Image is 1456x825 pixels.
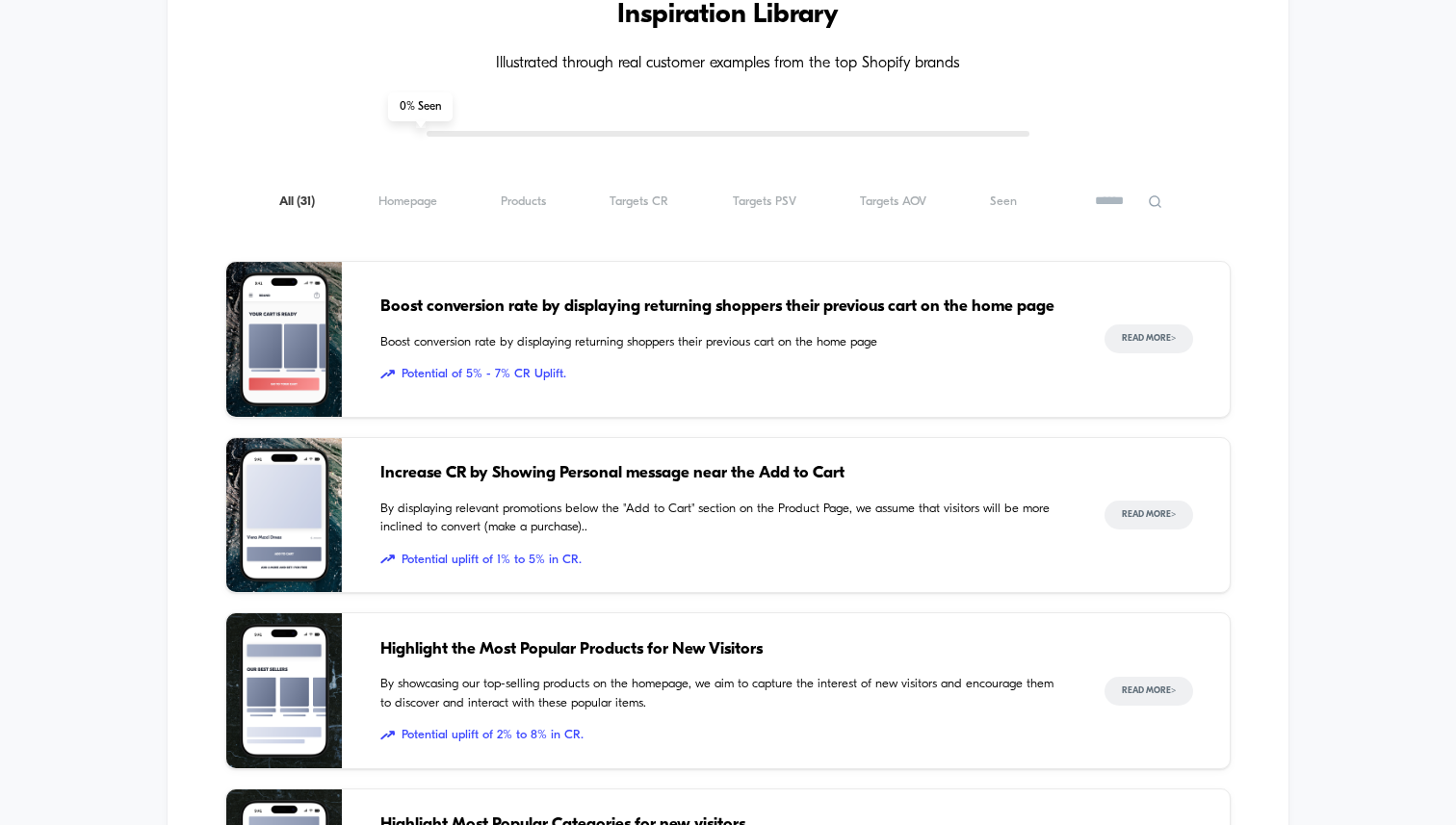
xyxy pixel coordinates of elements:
span: Targets CR [610,194,668,209]
div: Current time [468,382,512,403]
span: By displaying relevant promotions below the "Add to Cart" section on the Product Page, we assume ... [380,500,1066,537]
span: Homepage [378,194,437,209]
span: 0 % Seen [388,92,453,121]
h4: Illustrated through real customer examples from the top Shopify brands [225,55,1231,73]
span: ( 31 ) [297,195,315,208]
span: Boost conversion rate by displaying returning shoppers their previous cart on the home page [380,295,1066,320]
input: Volume [604,384,662,402]
input: Seek [14,351,732,370]
span: Boost conversion rate by displaying returning shoppers their previous cart on the home page [380,333,1066,352]
span: Targets AOV [860,194,926,209]
span: Potential of 5% - 7% CR Uplift. [380,365,1066,384]
span: Targets PSV [733,194,796,209]
img: By displaying relevant promotions below the "Add to Cart" section on the Product Page, we assume ... [226,438,342,593]
button: Play, NEW DEMO 2025-VEED.mp4 [10,377,40,408]
span: By showcasing our top-selling products on the homepage, we aim to capture the interest of new vis... [380,675,1066,712]
span: Highlight the Most Popular Products for New Visitors [380,637,1066,662]
button: Read More> [1105,324,1193,353]
img: Boost conversion rate by displaying returning shoppers their previous cart on the home page [226,262,342,417]
img: By showcasing our top-selling products on the homepage, we aim to capture the interest of new vis... [226,613,342,768]
div: Duration [515,382,566,403]
button: Read More> [1105,677,1193,706]
span: Potential uplift of 1% to 5% in CR. [380,551,1066,570]
button: Read More> [1105,501,1193,529]
button: Play, NEW DEMO 2025-VEED.mp4 [349,186,395,232]
span: All [279,194,315,209]
span: Increase CR by Showing Personal message near the Add to Cart [380,461,1066,486]
span: Potential uplift of 2% to 8% in CR. [380,726,1066,745]
span: Products [501,194,546,209]
span: Seen [990,194,1017,209]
